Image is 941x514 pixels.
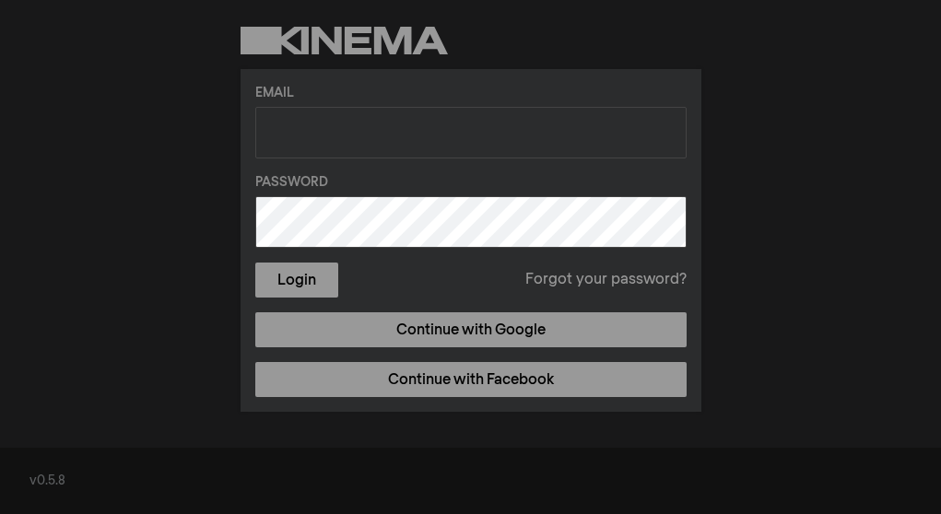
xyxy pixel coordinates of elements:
[255,263,338,298] button: Login
[255,84,687,103] label: Email
[29,472,912,491] div: v0.5.8
[525,269,687,291] a: Forgot your password?
[255,312,687,347] a: Continue with Google
[255,362,687,397] a: Continue with Facebook
[255,173,687,193] label: Password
